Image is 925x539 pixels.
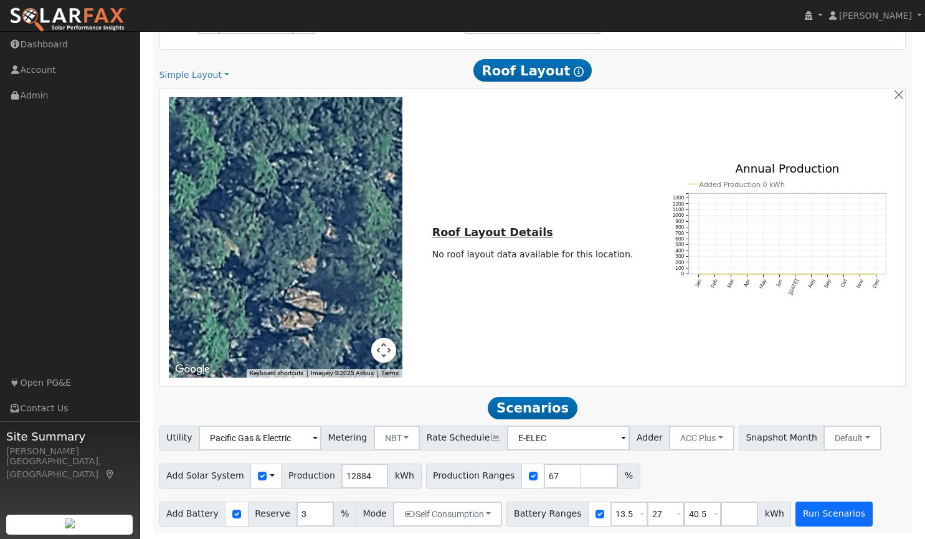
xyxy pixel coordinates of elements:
[507,426,630,451] input: Select a Rate Schedule
[669,426,734,451] button: ACC Plus
[697,273,699,275] circle: onclick=""
[762,273,764,275] circle: onclick=""
[726,278,735,289] text: Mar
[713,273,715,275] circle: onclick=""
[506,502,589,527] span: Battery Ranges
[810,273,812,275] circle: onclick=""
[250,369,303,378] button: Keyboard shortcuts
[159,426,200,451] span: Utility
[356,502,394,527] span: Mode
[681,270,684,277] text: 0
[371,338,396,363] button: Map camera controls
[675,218,684,224] text: 900
[333,502,356,527] span: %
[823,426,881,451] button: Default
[675,247,684,254] text: 400
[488,397,577,419] span: Scenarios
[739,426,825,451] span: Snapshot Month
[321,426,374,451] span: Metering
[839,277,848,288] text: Oct
[855,277,865,289] text: Nov
[629,426,670,451] span: Adder
[105,469,116,479] a: Map
[675,236,684,242] text: 600
[757,277,767,289] text: May
[787,278,800,295] text: [DATE]
[172,361,213,378] a: Open this area in Google Maps (opens a new window)
[699,180,785,188] text: Added Production 0 kWh
[387,464,421,489] span: kWh
[432,226,553,239] u: Roof Layout Details
[675,224,684,230] text: 800
[393,502,502,527] button: Self Consumption
[673,212,685,218] text: 1000
[778,273,780,275] circle: onclick=""
[729,273,731,275] circle: onclick=""
[9,7,126,33] img: SolarFax
[794,273,796,275] circle: onclick=""
[675,253,684,259] text: 300
[875,273,877,275] circle: onclick=""
[381,370,399,376] a: Terms
[827,273,828,275] circle: onclick=""
[159,502,226,527] span: Add Battery
[419,426,508,451] span: Rate Schedule
[199,426,321,451] input: Select a Utility
[823,278,832,289] text: Sep
[430,246,635,264] td: No roof layout data available for this location.
[6,428,133,445] span: Site Summary
[709,278,719,289] text: Feb
[673,200,685,206] text: 1200
[736,162,840,175] text: Annual Production
[673,194,685,201] text: 1300
[574,67,584,77] i: Show Help
[774,278,784,289] text: Jun
[859,273,861,275] circle: onclick=""
[693,278,703,289] text: Jan
[675,241,684,247] text: 500
[675,229,684,236] text: 700
[795,502,872,527] button: Run Scenarios
[473,59,592,82] span: Roof Layout
[311,370,374,376] span: Imagery ©2025 Airbus
[617,464,640,489] span: %
[6,455,133,481] div: [GEOGRAPHIC_DATA], [GEOGRAPHIC_DATA]
[757,502,791,527] span: kWh
[839,11,912,21] span: [PERSON_NAME]
[843,273,845,275] circle: onclick=""
[159,69,229,82] a: Simple Layout
[871,278,881,289] text: Dec
[281,464,342,489] span: Production
[742,278,752,288] text: Apr
[673,206,685,212] text: 1100
[6,445,133,458] div: [PERSON_NAME]
[675,259,684,265] text: 200
[159,464,252,489] span: Add Solar System
[248,502,298,527] span: Reserve
[426,464,522,489] span: Production Ranges
[65,518,75,528] img: retrieve
[807,278,816,289] text: Aug
[746,273,747,275] circle: onclick=""
[374,426,420,451] button: NBT
[675,265,684,271] text: 100
[172,361,213,378] img: Google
